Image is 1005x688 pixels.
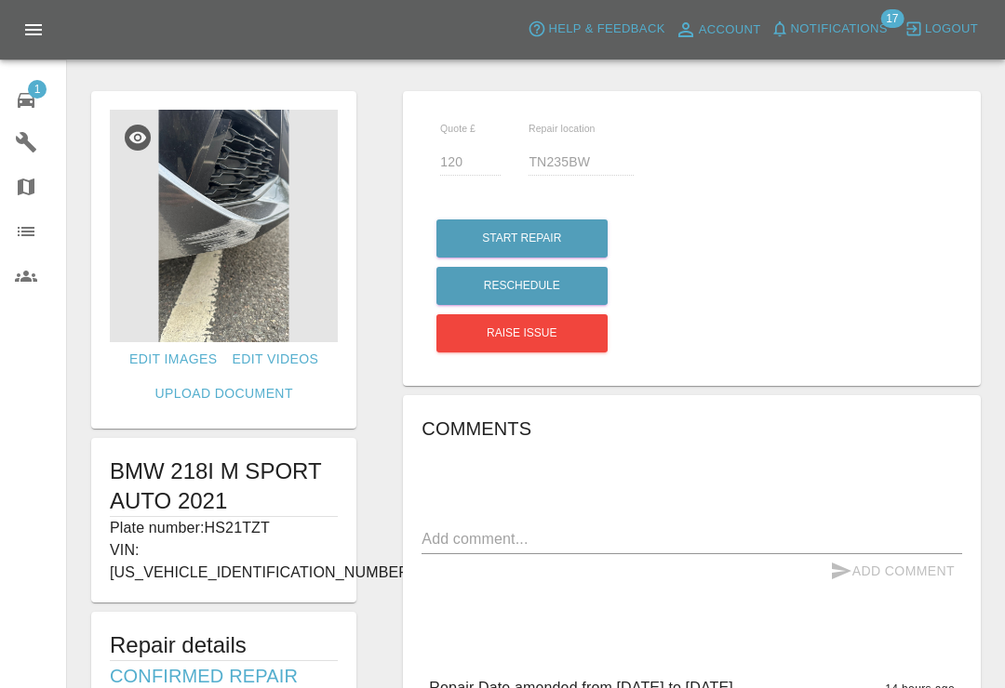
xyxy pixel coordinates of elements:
[523,15,669,44] button: Help & Feedback
[224,342,326,377] a: Edit Videos
[110,456,338,516] h1: BMW 218I M SPORT AUTO 2021
[122,342,224,377] a: Edit Images
[436,219,608,258] button: Start Repair
[110,539,338,584] p: VIN: [US_VEHICLE_IDENTIFICATION_NUMBER]
[110,517,338,539] p: Plate number: HS21TZT
[529,123,596,134] span: Repair location
[110,630,338,660] h5: Repair details
[147,377,300,411] a: Upload Document
[436,267,608,305] button: Reschedule
[925,19,978,40] span: Logout
[900,15,983,44] button: Logout
[436,314,608,352] button: Raise issue
[440,123,476,134] span: Quote £
[791,19,888,40] span: Notifications
[548,19,664,40] span: Help & Feedback
[11,7,56,52] button: Open drawer
[880,9,904,28] span: 17
[766,15,892,44] button: Notifications
[670,15,766,45] a: Account
[699,20,761,41] span: Account
[28,80,47,99] span: 1
[422,414,962,443] h6: Comments
[110,110,338,342] img: da3ca6c7-979c-4965-bb50-8c0778e78b48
